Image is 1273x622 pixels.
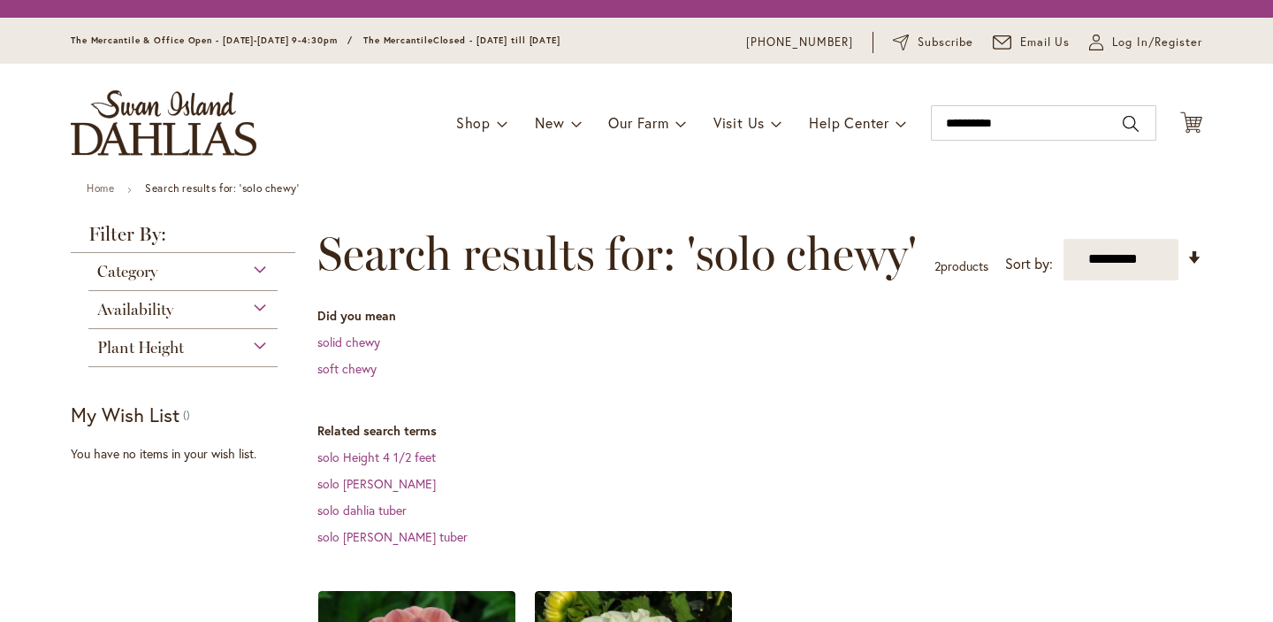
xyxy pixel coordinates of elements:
[433,35,560,46] span: Closed - [DATE] till [DATE]
[809,113,889,132] span: Help Center
[97,262,157,281] span: Category
[918,34,973,51] span: Subscribe
[71,402,179,427] strong: My Wish List
[713,113,765,132] span: Visit Us
[1112,34,1202,51] span: Log In/Register
[317,227,917,280] span: Search results for: 'solo chewy'
[317,528,468,545] a: solo [PERSON_NAME] tuber
[1089,34,1202,51] a: Log In/Register
[993,34,1071,51] a: Email Us
[317,502,407,518] a: solo dahlia tuber
[608,113,668,132] span: Our Farm
[317,334,380,350] a: solid chewy
[893,34,973,51] a: Subscribe
[317,475,436,492] a: solo [PERSON_NAME]
[456,113,491,132] span: Shop
[317,307,1202,325] dt: Did you mean
[535,113,564,132] span: New
[71,90,256,156] a: store logo
[71,225,295,253] strong: Filter By:
[97,300,173,319] span: Availability
[1020,34,1071,51] span: Email Us
[317,449,436,465] a: solo Height 4 1/2 feet
[1123,110,1139,138] button: Search
[87,181,114,195] a: Home
[97,338,184,357] span: Plant Height
[317,422,1202,440] dt: Related search terms
[317,360,377,377] a: soft chewy
[71,445,307,463] div: You have no items in your wish list.
[1005,248,1053,280] label: Sort by:
[934,257,941,274] span: 2
[746,34,853,51] a: [PHONE_NUMBER]
[71,35,433,46] span: The Mercantile & Office Open - [DATE]-[DATE] 9-4:30pm / The Mercantile
[145,181,299,195] strong: Search results for: 'solo chewy'
[934,252,988,280] p: products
